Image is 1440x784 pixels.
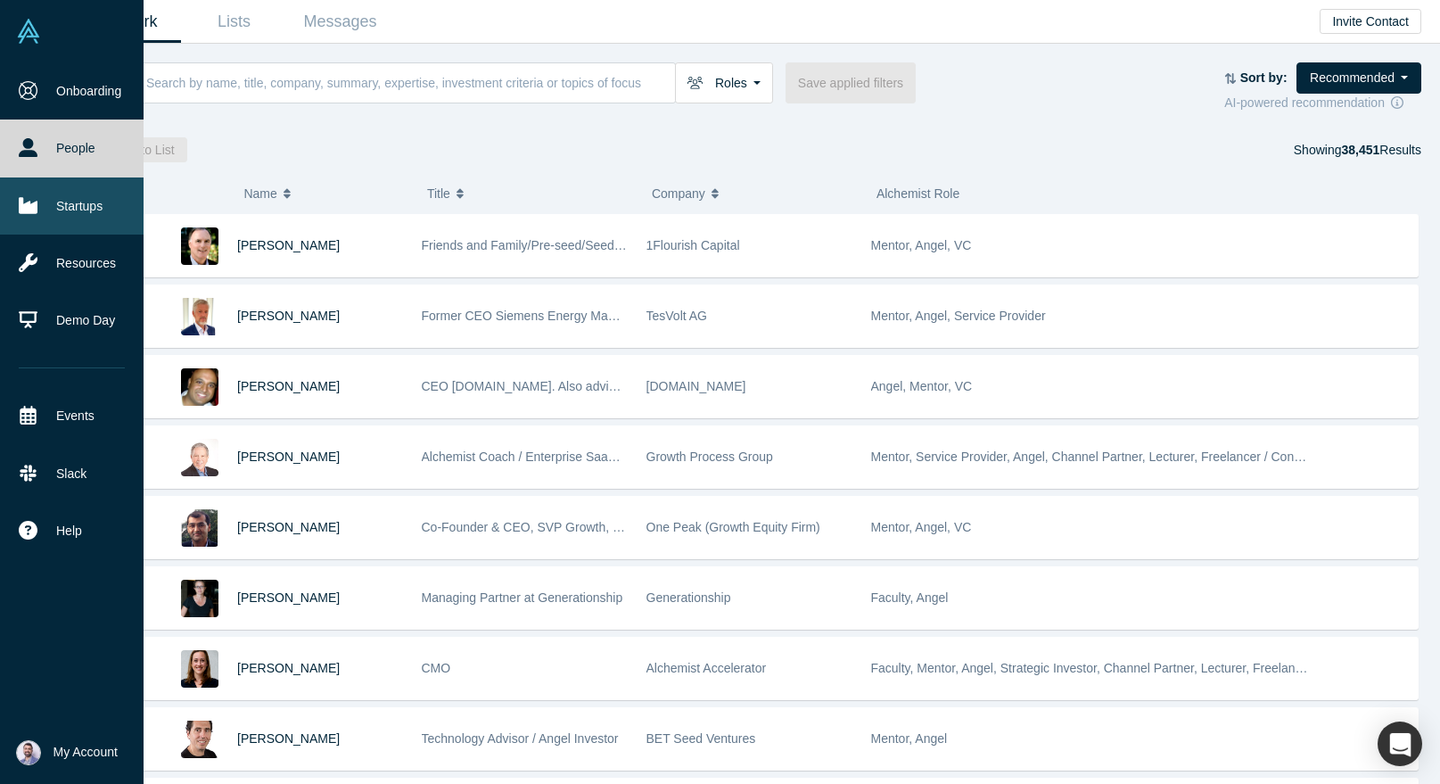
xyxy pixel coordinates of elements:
[243,175,276,212] span: Name
[237,379,340,393] a: [PERSON_NAME]
[237,590,340,605] a: [PERSON_NAME]
[871,590,949,605] span: Faculty, Angel
[646,379,746,393] span: [DOMAIN_NAME]
[237,731,340,746] a: [PERSON_NAME]
[422,520,811,534] span: Co-Founder & CEO, SVP Growth, Corporate & Business Development
[422,661,451,675] span: CMO
[56,522,82,541] span: Help
[871,731,948,746] span: Mentor, Angel
[181,368,218,406] img: Ben Cherian's Profile Image
[422,309,805,323] span: Former CEO Siemens Energy Management Division of SIEMENS AG
[181,580,218,617] img: Rachel Chalmers's Profile Image
[876,186,959,201] span: Alchemist Role
[1341,143,1421,157] span: Results
[422,731,619,746] span: Technology Advisor / Angel Investor
[646,309,707,323] span: TesVolt AG
[16,740,118,765] button: My Account
[181,1,287,43] a: Lists
[181,227,218,265] img: David Lane's Profile Image
[103,137,187,162] button: Add to List
[144,62,675,103] input: Search by name, title, company, summary, expertise, investment criteria or topics of focus
[287,1,393,43] a: Messages
[1320,9,1421,34] button: Invite Contact
[1240,70,1288,85] strong: Sort by:
[181,298,218,335] img: Ralf Christian's Profile Image
[786,62,916,103] button: Save applied filters
[181,439,218,476] img: Chuck DeVita's Profile Image
[422,590,623,605] span: Managing Partner at Generationship
[181,650,218,688] img: Devon Crews's Profile Image
[181,721,218,758] img: Boris Livshutz's Profile Image
[871,379,973,393] span: Angel, Mentor, VC
[53,743,118,762] span: My Account
[871,450,1331,464] span: Mentor, Service Provider, Angel, Channel Partner, Lecturer, Freelancer / Consultant
[237,450,340,464] a: [PERSON_NAME]
[237,309,340,323] a: [PERSON_NAME]
[652,175,858,212] button: Company
[1224,94,1421,112] div: AI-powered recommendation
[646,520,820,534] span: One Peak (Growth Equity Firm)
[422,379,983,393] span: CEO [DOMAIN_NAME]. Also advising and investing. Previously w/ Red Hat, Inktank, DreamHost, etc.
[871,520,972,534] span: Mentor, Angel, VC
[427,175,633,212] button: Title
[181,509,218,547] img: Fawad Zakariya's Profile Image
[422,238,743,252] span: Friends and Family/Pre-seed/Seed Angel and VC Investor
[16,740,41,765] img: Sam Jadali's Account
[237,238,340,252] a: [PERSON_NAME]
[871,238,972,252] span: Mentor, Angel, VC
[1341,143,1379,157] strong: 38,451
[646,731,756,746] span: BET Seed Ventures
[1296,62,1421,94] button: Recommended
[16,19,41,44] img: Alchemist Vault Logo
[646,590,731,605] span: Generationship
[652,175,705,212] span: Company
[427,175,450,212] span: Title
[871,309,1046,323] span: Mentor, Angel, Service Provider
[1294,137,1421,162] div: Showing
[646,450,773,464] span: Growth Process Group
[422,450,843,464] span: Alchemist Coach / Enterprise SaaS & Ai Subscription Model Thought Leader
[243,175,408,212] button: Name
[675,62,773,103] button: Roles
[237,661,340,675] a: [PERSON_NAME]
[646,661,767,675] span: Alchemist Accelerator
[646,238,740,252] span: 1Flourish Capital
[237,520,340,534] a: [PERSON_NAME]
